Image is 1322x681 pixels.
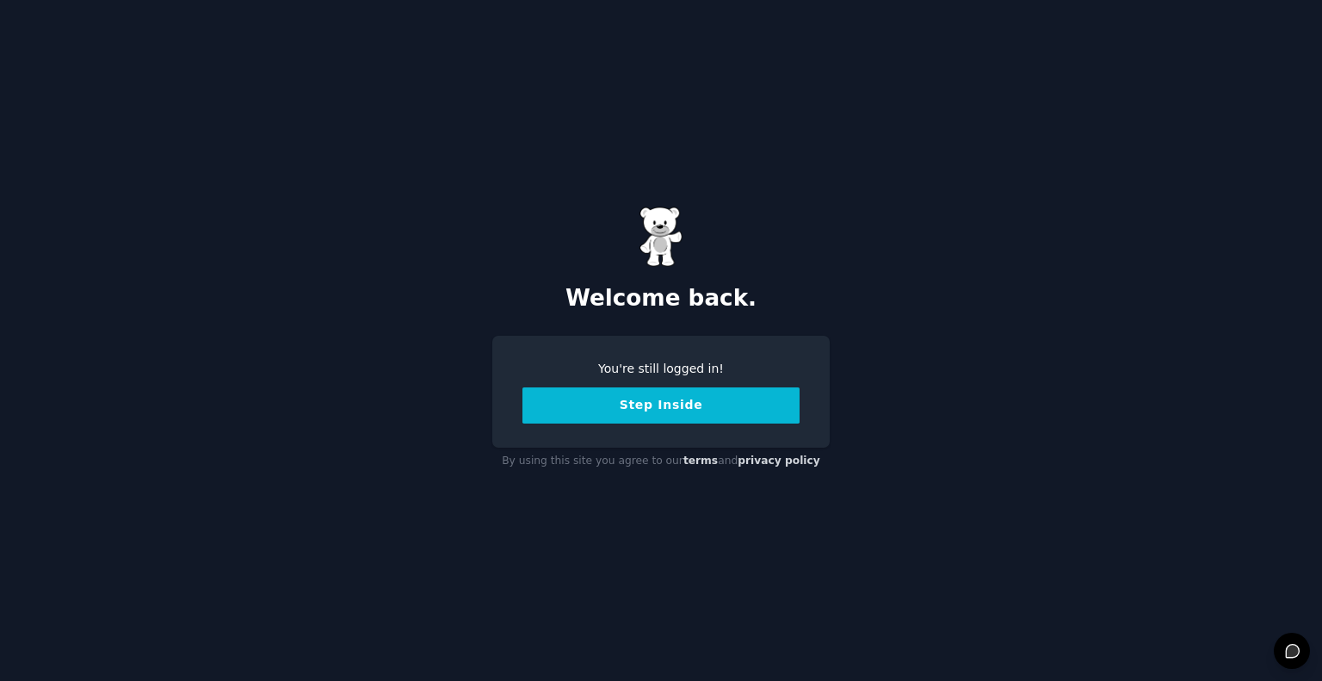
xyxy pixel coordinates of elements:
[492,285,830,313] h2: Welcome back.
[738,455,820,467] a: privacy policy
[639,207,683,267] img: Gummy Bear
[522,398,800,412] a: Step Inside
[492,448,830,475] div: By using this site you agree to our and
[522,387,800,424] button: Step Inside
[683,455,718,467] a: terms
[522,360,800,378] div: You're still logged in!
